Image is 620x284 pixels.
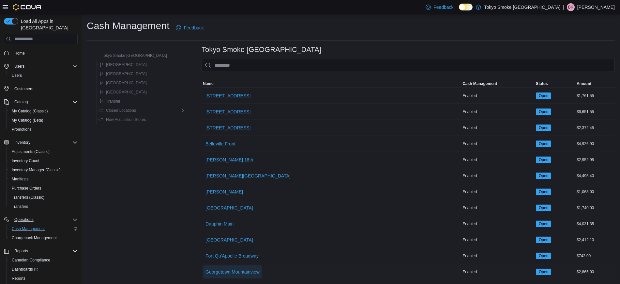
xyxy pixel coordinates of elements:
[9,157,78,165] span: Inventory Count
[14,217,34,222] span: Operations
[1,138,80,147] button: Inventory
[203,153,256,166] button: [PERSON_NAME] 18th
[575,220,615,228] div: $4,031.35
[106,117,146,122] span: New Acquisition Stores
[97,70,149,78] button: [GEOGRAPHIC_DATA]
[12,204,28,209] span: Transfers
[12,98,78,106] span: Catalog
[9,107,78,115] span: My Catalog (Classic)
[461,220,535,228] div: Enabled
[7,125,80,134] button: Promotions
[575,252,615,260] div: $742.00
[12,226,45,231] span: Cash Management
[9,275,78,282] span: Reports
[536,92,551,99] span: Open
[9,175,78,183] span: Manifests
[9,175,31,183] a: Manifests
[7,147,80,156] button: Adjustments (Classic)
[205,189,243,195] span: [PERSON_NAME]
[205,125,250,131] span: [STREET_ADDRESS]
[9,125,34,133] a: Promotions
[14,51,25,56] span: Home
[12,73,22,78] span: Users
[7,107,80,116] button: My Catalog (Classic)
[12,186,41,191] span: Purchase Orders
[539,221,548,227] span: Open
[9,72,24,79] a: Users
[205,173,291,179] span: [PERSON_NAME][GEOGRAPHIC_DATA]
[97,61,149,69] button: [GEOGRAPHIC_DATA]
[567,3,575,11] div: Bonnie Kissoon
[9,256,78,264] span: Canadian Compliance
[575,172,615,180] div: $4,495.40
[1,62,80,71] button: Users
[14,140,30,145] span: Inventory
[9,157,42,165] a: Inventory Count
[12,62,78,70] span: Users
[12,62,27,70] button: Users
[461,236,535,244] div: Enabled
[7,184,80,193] button: Purchase Orders
[12,49,78,57] span: Home
[563,3,564,11] p: |
[9,265,78,273] span: Dashboards
[9,116,46,124] a: My Catalog (Beta)
[536,141,551,147] span: Open
[461,172,535,180] div: Enabled
[9,72,78,79] span: Users
[461,108,535,116] div: Enabled
[7,233,80,242] button: Chargeback Management
[568,3,573,11] span: BK
[173,21,206,34] a: Feedback
[539,93,548,99] span: Open
[18,18,78,31] span: Load All Apps in [GEOGRAPHIC_DATA]
[539,157,548,163] span: Open
[9,265,40,273] a: Dashboards
[423,1,456,14] a: Feedback
[7,256,80,265] button: Canadian Compliance
[97,88,149,96] button: [GEOGRAPHIC_DATA]
[9,166,63,174] a: Inventory Manager (Classic)
[106,80,147,86] span: [GEOGRAPHIC_DATA]
[12,195,44,200] span: Transfers (Classic)
[12,139,78,146] span: Inventory
[203,265,262,278] button: Georgetown Mountainview
[461,156,535,164] div: Enabled
[536,221,551,227] span: Open
[12,247,78,255] span: Reports
[87,19,169,32] h1: Cash Management
[106,108,136,113] span: Closed Locations
[9,184,44,192] a: Purchase Orders
[575,156,615,164] div: $2,952.95
[575,188,615,196] div: $1,068.00
[9,166,78,174] span: Inventory Manager (Classic)
[7,116,80,125] button: My Catalog (Beta)
[7,193,80,202] button: Transfers (Classic)
[575,140,615,148] div: $4,926.90
[205,109,250,115] span: [STREET_ADDRESS]
[12,176,28,182] span: Manifests
[575,268,615,276] div: $2,865.00
[106,71,147,76] span: [GEOGRAPHIC_DATA]
[1,84,80,93] button: Customers
[205,157,253,163] span: [PERSON_NAME] 18th
[9,225,47,233] a: Cash Management
[184,25,204,31] span: Feedback
[12,258,50,263] span: Canadian Compliance
[535,80,575,88] button: Status
[12,109,48,114] span: My Catalog (Classic)
[459,4,473,10] input: Dark Mode
[97,107,139,114] button: Closed Locations
[7,156,80,165] button: Inventory Count
[12,118,43,123] span: My Catalog (Beta)
[461,188,535,196] div: Enabled
[461,140,535,148] div: Enabled
[12,49,27,57] a: Home
[1,48,80,58] button: Home
[12,267,38,272] span: Dashboards
[536,173,551,179] span: Open
[203,249,261,262] button: Fort Qu'Appelle Broadway
[12,139,33,146] button: Inventory
[1,97,80,107] button: Catalog
[106,90,147,95] span: [GEOGRAPHIC_DATA]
